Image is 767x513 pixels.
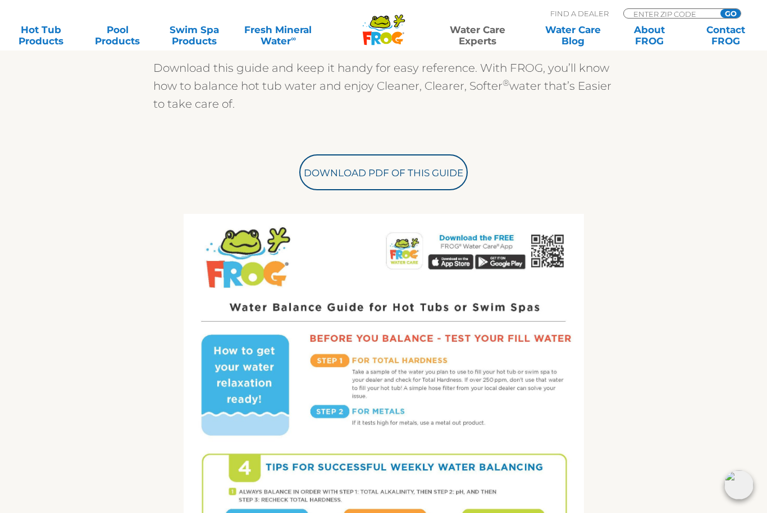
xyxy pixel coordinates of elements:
p: Download this guide and keep it handy for easy reference. With FROG, you’ll know how to balance h... [153,59,614,113]
a: Water CareBlog [543,24,602,47]
a: ContactFROG [696,24,756,47]
sup: ∞ [291,34,296,43]
sup: ® [503,77,509,88]
p: Find A Dealer [550,8,609,19]
a: AboutFROG [620,24,679,47]
a: Fresh MineralWater∞ [241,24,316,47]
input: Zip Code Form [632,9,708,19]
img: openIcon [724,470,754,500]
a: Water CareExperts [429,24,526,47]
a: Download PDF of this Guide [299,154,468,190]
a: PoolProducts [88,24,147,47]
input: GO [720,9,741,18]
a: Swim SpaProducts [165,24,224,47]
a: Hot TubProducts [11,24,71,47]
